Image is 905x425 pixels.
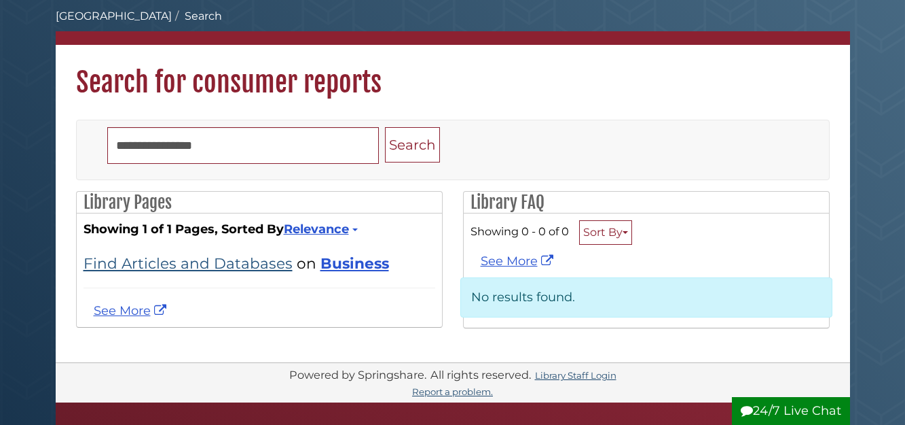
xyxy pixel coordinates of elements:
nav: breadcrumb [56,8,850,45]
strong: Showing 1 of 1 Pages, Sorted By [84,220,435,239]
h2: Library Pages [77,192,442,214]
span: on [297,254,316,272]
a: Business [320,254,389,272]
div: All rights reserved. [428,368,533,381]
li: Search [172,8,222,24]
a: See more consumer reports results [94,303,170,318]
button: 24/7 Live Chat [732,397,850,425]
a: Find Articles and Databases [84,254,293,272]
a: See More [481,254,557,269]
div: Powered by Springshare. [287,368,428,381]
a: Library Staff Login [535,370,616,381]
a: [GEOGRAPHIC_DATA] [56,10,172,22]
h2: Library FAQ [464,192,829,214]
a: Relevance [284,222,356,237]
button: Search [385,127,440,163]
button: Sort By [579,220,632,245]
a: Report a problem. [412,386,493,397]
p: No results found. [460,277,832,318]
h1: Search for consumer reports [56,45,850,99]
span: Showing 0 - 0 of 0 [470,224,569,238]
